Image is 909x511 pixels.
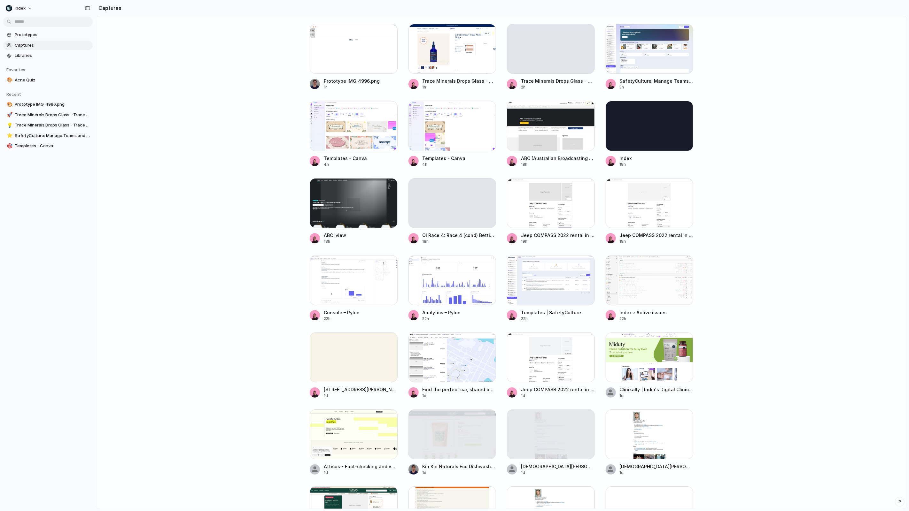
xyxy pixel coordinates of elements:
[15,112,90,118] span: Trace Minerals Drops Glass - Trace Minerals
[324,155,367,162] div: Templates - Canva
[7,76,11,84] div: 🎨
[3,120,93,130] a: 💡Trace Minerals Drops Glass - Trace Minerals
[521,84,595,90] div: 2h
[6,133,12,139] button: ⭐
[96,4,121,12] h2: Captures
[324,309,360,316] div: Console – Pylon
[3,100,93,109] a: 🎨Prototype IMG_4996.png
[15,77,90,83] span: Acne Quiz
[521,309,581,316] div: Templates | SafetyCulture
[324,393,398,399] div: 1d
[324,84,380,90] div: 1h
[15,101,90,108] span: Prototype IMG_4996.png
[521,470,595,476] div: 1d
[6,143,12,149] button: 🎯
[423,463,496,470] div: Kin Kin Naturals Eco Dishwash Powder Lime and [PERSON_NAME] 2.5kg | Healthylife
[7,132,11,139] div: ⭐
[620,239,694,244] div: 19h
[7,142,11,150] div: 🎯
[620,162,632,167] div: 18h
[521,78,595,84] div: Trace Minerals Drops Glass - Trace Minerals
[423,316,461,322] div: 22h
[423,309,461,316] div: Analytics – Pylon
[423,78,496,84] div: Trace Minerals Drops Glass - Trace Minerals
[620,463,694,470] div: [DEMOGRAPHIC_DATA][PERSON_NAME]
[324,316,360,322] div: 22h
[620,393,694,399] div: 1d
[620,78,694,84] div: SafetyCulture: Manage Teams and Inspection Data | SafetyCulture
[6,92,21,97] span: Recent
[521,463,595,470] div: [DEMOGRAPHIC_DATA][PERSON_NAME]
[7,122,11,129] div: 💡
[324,386,398,393] div: [STREET_ADDRESS][PERSON_NAME] Hotel Search results
[3,131,93,141] a: ⭐SafetyCulture: Manage Teams and Inspection Data | SafetyCulture
[15,5,26,11] span: Index
[3,75,93,85] a: 🎨Acne Quiz
[6,77,12,83] button: 🎨
[324,463,398,470] div: Atticus - Fact-checking and verification software you can trust
[6,122,12,128] button: 💡
[324,162,367,167] div: 4h
[324,470,398,476] div: 1d
[423,155,466,162] div: Templates - Canva
[423,386,496,393] div: Find the perfect car, shared by trusted hosts around the world
[423,239,496,244] div: 18h
[521,316,581,322] div: 22h
[324,78,380,84] div: Prototype IMG_4996.png
[620,155,632,162] div: Index
[15,143,90,149] span: Templates - Canva
[15,52,90,59] span: Libraries
[6,101,12,108] button: 🎨
[521,155,595,162] div: ABC (Australian Broadcasting Corporation)
[324,239,346,244] div: 18h
[423,84,496,90] div: 1h
[7,111,11,118] div: 🚀
[620,470,694,476] div: 1d
[3,3,35,13] button: Index
[521,232,595,239] div: Jeep COMPASS 2022 rental in [GEOGRAPHIC_DATA], [GEOGRAPHIC_DATA] by [PERSON_NAME] | [PERSON_NAME]
[423,162,466,167] div: 4h
[6,67,25,72] span: Favorites
[15,133,90,139] span: SafetyCulture: Manage Teams and Inspection Data | SafetyCulture
[3,141,93,151] a: 🎯Templates - Canva
[521,386,595,393] div: Jeep COMPASS 2022 rental in [GEOGRAPHIC_DATA], [GEOGRAPHIC_DATA] by [PERSON_NAME] | [PERSON_NAME]
[620,232,694,239] div: Jeep COMPASS 2022 rental in [GEOGRAPHIC_DATA], [GEOGRAPHIC_DATA] by [PERSON_NAME] | [PERSON_NAME]
[3,30,93,40] a: Prototypes
[620,316,667,322] div: 22h
[3,110,93,120] a: 🚀Trace Minerals Drops Glass - Trace Minerals
[7,101,11,108] div: 🎨
[324,232,346,239] div: ABC iview
[423,232,496,239] div: Oi Race 4: Race 4 (cond) Betting | Bet Right
[521,162,595,167] div: 18h
[15,122,90,128] span: Trace Minerals Drops Glass - Trace Minerals
[620,309,667,316] div: Index › Active issues
[423,470,496,476] div: 1d
[3,51,93,60] a: Libraries
[3,41,93,50] a: Captures
[521,239,595,244] div: 19h
[15,42,90,49] span: Captures
[423,393,496,399] div: 1d
[6,112,12,118] button: 🚀
[620,386,694,393] div: Clinikally | India's Digital Clinic for Skin & Hair Care That Works!
[620,84,694,90] div: 3h
[15,32,90,38] span: Prototypes
[521,393,595,399] div: 1d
